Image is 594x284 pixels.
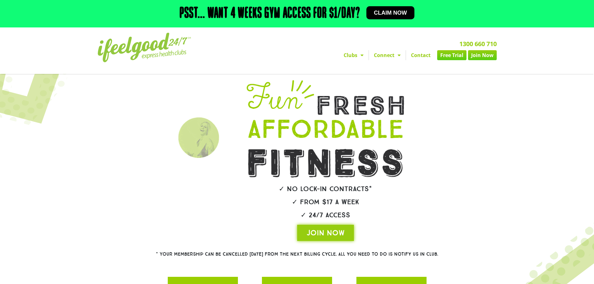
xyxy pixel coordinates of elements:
[437,50,466,60] a: Free Trial
[229,185,422,192] h2: ✓ No lock-in contracts*
[239,50,497,60] nav: Menu
[366,6,414,19] a: Claim now
[307,228,345,238] span: JOIN NOW
[229,212,422,219] h2: ✓ 24/7 Access
[180,6,360,21] h2: Psst... Want 4 weeks gym access for $1/day?
[229,199,422,205] h2: ✓ From $17 a week
[468,50,497,60] a: Join Now
[459,40,497,48] a: 1300 660 710
[133,252,461,257] h2: * Your membership can be cancelled [DATE] from the next billing cycle. All you need to do is noti...
[374,10,407,16] span: Claim now
[339,50,369,60] a: Clubs
[406,50,436,60] a: Contact
[369,50,406,60] a: Connect
[297,225,354,241] a: JOIN NOW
